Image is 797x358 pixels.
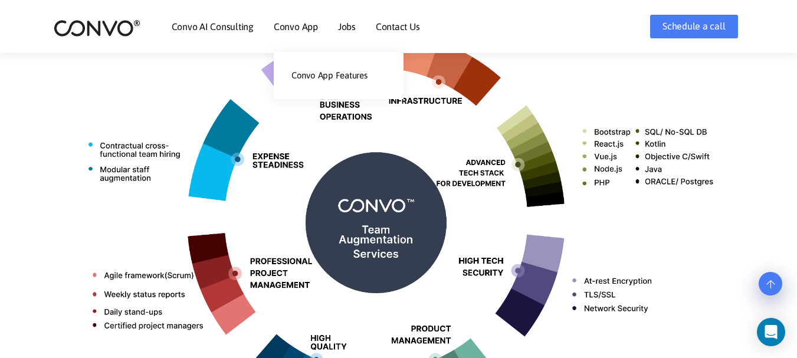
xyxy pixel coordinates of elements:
a: Convo App [274,22,318,31]
a: Contact Us [376,22,420,31]
a: Schedule a call [650,15,737,38]
a: Jobs [338,22,356,31]
a: Convo AI Consulting [172,22,254,31]
img: logo_2.png [54,19,140,37]
a: Convo App Features [274,64,404,87]
div: Open Intercom Messenger [757,318,785,346]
